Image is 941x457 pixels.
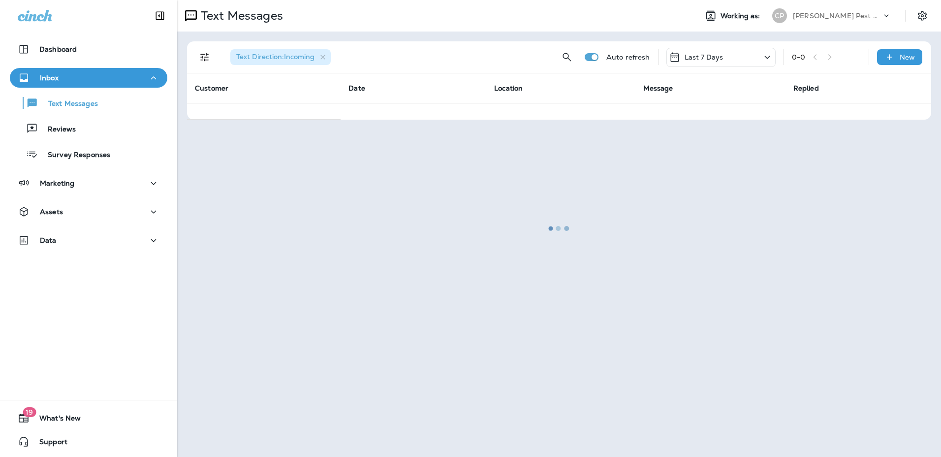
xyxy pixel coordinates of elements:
button: Reviews [10,118,167,139]
p: Dashboard [39,45,77,53]
span: What's New [30,414,81,426]
button: Text Messages [10,93,167,113]
span: 19 [23,407,36,417]
button: Assets [10,202,167,222]
button: Marketing [10,173,167,193]
button: Support [10,432,167,452]
p: Survey Responses [38,151,110,160]
button: Dashboard [10,39,167,59]
p: Inbox [40,74,59,82]
p: Text Messages [38,99,98,109]
button: Inbox [10,68,167,88]
p: New [900,53,915,61]
button: Collapse Sidebar [146,6,174,26]
button: Data [10,230,167,250]
span: Support [30,438,67,450]
p: Marketing [40,179,74,187]
button: 19What's New [10,408,167,428]
button: Survey Responses [10,144,167,164]
p: Reviews [38,125,76,134]
p: Assets [40,208,63,216]
p: Data [40,236,57,244]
